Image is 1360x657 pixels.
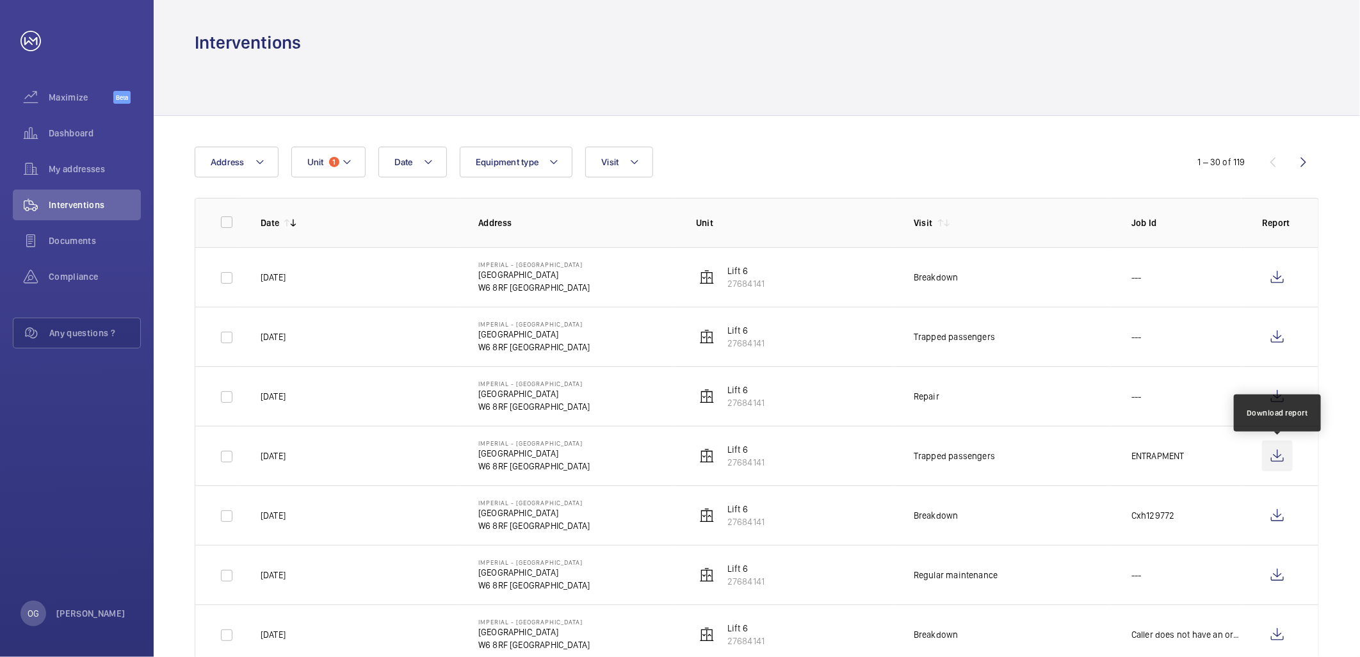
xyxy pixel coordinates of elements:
[478,460,590,473] p: W6 8RF [GEOGRAPHIC_DATA]
[1131,628,1242,641] p: Caller does not have an order number
[478,328,590,341] p: [GEOGRAPHIC_DATA]
[699,448,715,464] img: elevator.svg
[478,447,590,460] p: [GEOGRAPHIC_DATA]
[727,277,765,290] p: 27684141
[261,330,286,343] p: [DATE]
[914,569,998,581] div: Regular maintenance
[49,327,140,339] span: Any questions ?
[478,387,590,400] p: [GEOGRAPHIC_DATA]
[56,607,125,620] p: [PERSON_NAME]
[378,147,447,177] button: Date
[329,157,339,167] span: 1
[113,91,131,104] span: Beta
[727,337,765,350] p: 27684141
[699,389,715,404] img: elevator.svg
[478,268,590,281] p: [GEOGRAPHIC_DATA]
[914,216,933,229] p: Visit
[478,380,590,387] p: Imperial - [GEOGRAPHIC_DATA]
[478,579,590,592] p: W6 8RF [GEOGRAPHIC_DATA]
[1131,216,1242,229] p: Job Id
[914,390,939,403] div: Repair
[478,216,676,229] p: Address
[914,509,959,522] div: Breakdown
[478,261,590,268] p: Imperial - [GEOGRAPHIC_DATA]
[727,443,765,456] p: Lift 6
[1131,271,1142,284] p: ---
[478,439,590,447] p: Imperial - [GEOGRAPHIC_DATA]
[478,558,590,566] p: Imperial - [GEOGRAPHIC_DATA]
[727,635,765,647] p: 27684141
[1131,450,1185,462] p: ENTRAPMENT
[601,157,619,167] span: Visit
[727,456,765,469] p: 27684141
[727,264,765,277] p: Lift 6
[1247,407,1308,419] div: Download report
[49,234,141,247] span: Documents
[1131,330,1142,343] p: ---
[476,157,539,167] span: Equipment type
[727,324,765,337] p: Lift 6
[727,384,765,396] p: Lift 6
[1198,156,1245,168] div: 1 – 30 of 119
[914,330,995,343] div: Trapped passengers
[478,507,590,519] p: [GEOGRAPHIC_DATA]
[478,400,590,413] p: W6 8RF [GEOGRAPHIC_DATA]
[478,519,590,532] p: W6 8RF [GEOGRAPHIC_DATA]
[460,147,573,177] button: Equipment type
[1262,216,1293,229] p: Report
[478,618,590,626] p: Imperial - [GEOGRAPHIC_DATA]
[1131,390,1142,403] p: ---
[49,199,141,211] span: Interventions
[699,270,715,285] img: elevator.svg
[49,163,141,175] span: My addresses
[914,628,959,641] div: Breakdown
[727,396,765,409] p: 27684141
[1131,509,1175,522] p: Cxh129772
[261,569,286,581] p: [DATE]
[727,503,765,515] p: Lift 6
[261,271,286,284] p: [DATE]
[699,567,715,583] img: elevator.svg
[49,127,141,140] span: Dashboard
[727,622,765,635] p: Lift 6
[914,450,995,462] div: Trapped passengers
[914,271,959,284] div: Breakdown
[261,509,286,522] p: [DATE]
[195,147,279,177] button: Address
[1131,569,1142,581] p: ---
[211,157,245,167] span: Address
[478,638,590,651] p: W6 8RF [GEOGRAPHIC_DATA]
[699,627,715,642] img: elevator.svg
[261,216,279,229] p: Date
[49,91,113,104] span: Maximize
[696,216,893,229] p: Unit
[195,31,301,54] h1: Interventions
[49,270,141,283] span: Compliance
[727,562,765,575] p: Lift 6
[307,157,324,167] span: Unit
[478,626,590,638] p: [GEOGRAPHIC_DATA]
[291,147,366,177] button: Unit1
[261,628,286,641] p: [DATE]
[727,575,765,588] p: 27684141
[478,320,590,328] p: Imperial - [GEOGRAPHIC_DATA]
[478,281,590,294] p: W6 8RF [GEOGRAPHIC_DATA]
[699,329,715,345] img: elevator.svg
[478,341,590,353] p: W6 8RF [GEOGRAPHIC_DATA]
[261,390,286,403] p: [DATE]
[28,607,39,620] p: OG
[394,157,413,167] span: Date
[261,450,286,462] p: [DATE]
[727,515,765,528] p: 27684141
[585,147,652,177] button: Visit
[478,499,590,507] p: Imperial - [GEOGRAPHIC_DATA]
[699,508,715,523] img: elevator.svg
[478,566,590,579] p: [GEOGRAPHIC_DATA]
